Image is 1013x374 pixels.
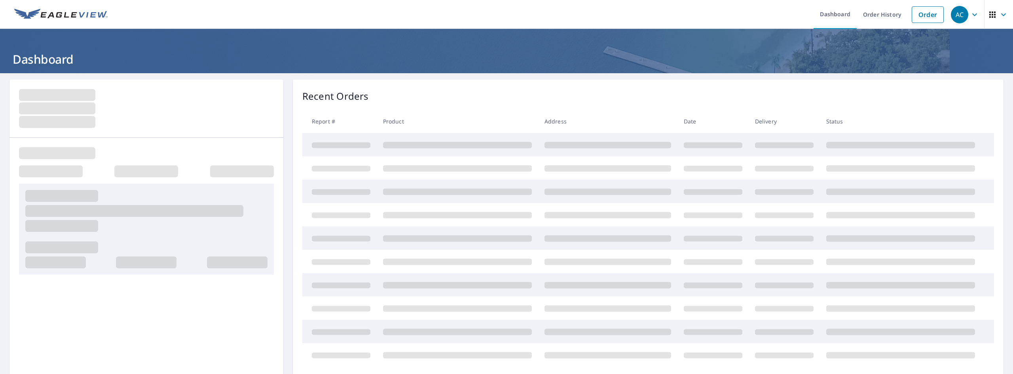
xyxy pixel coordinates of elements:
[9,51,1004,67] h1: Dashboard
[302,89,369,103] p: Recent Orders
[538,110,677,133] th: Address
[14,9,108,21] img: EV Logo
[749,110,820,133] th: Delivery
[951,6,968,23] div: AC
[302,110,377,133] th: Report #
[677,110,749,133] th: Date
[912,6,944,23] a: Order
[820,110,981,133] th: Status
[377,110,538,133] th: Product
